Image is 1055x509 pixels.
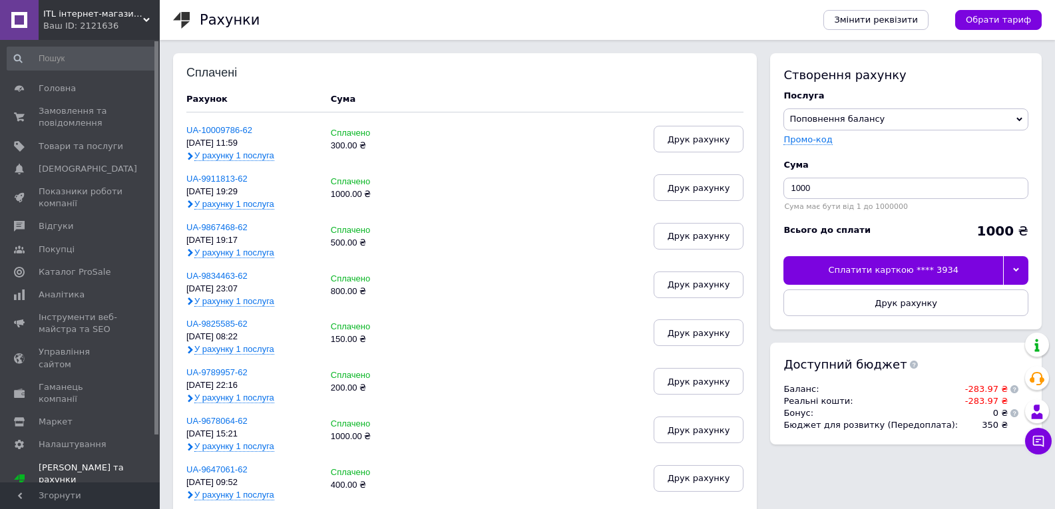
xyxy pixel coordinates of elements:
div: 200.00 ₴ [331,383,420,393]
div: Всього до сплати [783,224,871,236]
span: ITL інтернет-магазин світильників та товарів для дому [43,8,143,20]
a: UA-10009786-62 [186,125,252,135]
a: UA-9825585-62 [186,319,248,329]
button: Друк рахунку [654,465,744,492]
span: [DEMOGRAPHIC_DATA] [39,163,137,175]
span: Змінити реквізити [834,14,918,26]
button: Друк рахунку [654,368,744,395]
span: Головна [39,83,76,94]
h1: Рахунки [200,12,260,28]
span: Друк рахунку [668,425,730,435]
div: 300.00 ₴ [331,141,420,151]
div: Сплачено [331,371,420,381]
div: Сплачено [331,177,420,187]
button: Друк рахунку [654,223,744,250]
div: Cума [783,159,1028,171]
span: У рахунку 1 послуга [194,150,274,161]
button: Друк рахунку [654,174,744,201]
span: Друк рахунку [668,183,730,193]
a: Змінити реквізити [823,10,929,30]
button: Чат з покупцем [1025,428,1052,454]
span: У рахунку 1 послуга [194,296,274,307]
button: Друк рахунку [783,289,1028,316]
button: Друк рахунку [654,319,744,346]
span: [PERSON_NAME] та рахунки [39,462,160,498]
span: Управління сайтом [39,346,123,370]
div: Сплачені [186,67,274,80]
span: У рахунку 1 послуга [194,441,274,452]
div: [DATE] 19:17 [186,236,317,246]
span: Маркет [39,416,73,428]
span: Друк рахунку [668,231,730,241]
span: Налаштування [39,438,106,450]
span: Друк рахунку [668,473,730,483]
div: Сплачено [331,226,420,236]
td: -283.97 ₴ [958,395,1008,407]
span: Показники роботи компанії [39,186,123,210]
div: Cума [331,93,355,105]
span: Інструменти веб-майстра та SEO [39,311,123,335]
td: 350 ₴ [958,419,1008,431]
span: Покупці [39,244,75,255]
td: -283.97 ₴ [958,383,1008,395]
div: [DATE] 19:29 [186,187,317,197]
div: 800.00 ₴ [331,287,420,297]
a: UA-9911813-62 [186,174,248,184]
div: ₴ [976,224,1028,238]
a: UA-9867468-62 [186,222,248,232]
a: UA-9834463-62 [186,271,248,281]
div: 1000.00 ₴ [331,432,420,442]
button: Друк рахунку [654,417,744,443]
span: Друк рахунку [668,279,730,289]
div: Сплачено [331,468,420,478]
div: [DATE] 23:07 [186,284,317,294]
div: 500.00 ₴ [331,238,420,248]
span: Каталог ProSale [39,266,110,278]
div: Сплачено [331,274,420,284]
a: UA-9647061-62 [186,464,248,474]
button: Друк рахунку [654,126,744,152]
td: Баланс : [783,383,958,395]
div: Сума має бути від 1 до 1000000 [783,202,1028,211]
span: Обрати тариф [966,14,1031,26]
span: Друк рахунку [875,298,937,308]
span: У рахунку 1 послуга [194,344,274,355]
span: У рахунку 1 послуга [194,248,274,258]
span: У рахунку 1 послуга [194,199,274,210]
div: Створення рахунку [783,67,1028,83]
div: [DATE] 09:52 [186,478,317,488]
td: Реальні кошти : [783,395,958,407]
div: Послуга [783,90,1028,102]
span: Відгуки [39,220,73,232]
div: [DATE] 11:59 [186,138,317,148]
span: Друк рахунку [668,328,730,338]
div: Сплатити карткою **** 3934 [783,256,1003,284]
span: Гаманець компанії [39,381,123,405]
button: Друк рахунку [654,271,744,298]
span: У рахунку 1 послуга [194,490,274,500]
span: Друк рахунку [668,134,730,144]
span: Доступний бюджет [783,356,907,373]
div: 150.00 ₴ [331,335,420,345]
div: [DATE] 15:21 [186,429,317,439]
div: Сплачено [331,128,420,138]
div: Рахунок [186,93,317,105]
span: Товари та послуги [39,140,123,152]
a: UA-9789957-62 [186,367,248,377]
div: 400.00 ₴ [331,480,420,490]
div: 1000.00 ₴ [331,190,420,200]
span: У рахунку 1 послуга [194,393,274,403]
b: 1000 [976,223,1014,239]
td: 0 ₴ [958,407,1008,419]
input: Введіть суму [783,178,1028,199]
span: Поповнення балансу [789,114,885,124]
td: Бюджет для розвитку (Передоплата) : [783,419,958,431]
label: Промо-код [783,134,832,144]
span: Замовлення та повідомлення [39,105,123,129]
span: Друк рахунку [668,377,730,387]
td: Бонус : [783,407,958,419]
input: Пошук [7,47,157,71]
div: [DATE] 08:22 [186,332,317,342]
span: Аналітика [39,289,85,301]
div: Ваш ID: 2121636 [43,20,160,32]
